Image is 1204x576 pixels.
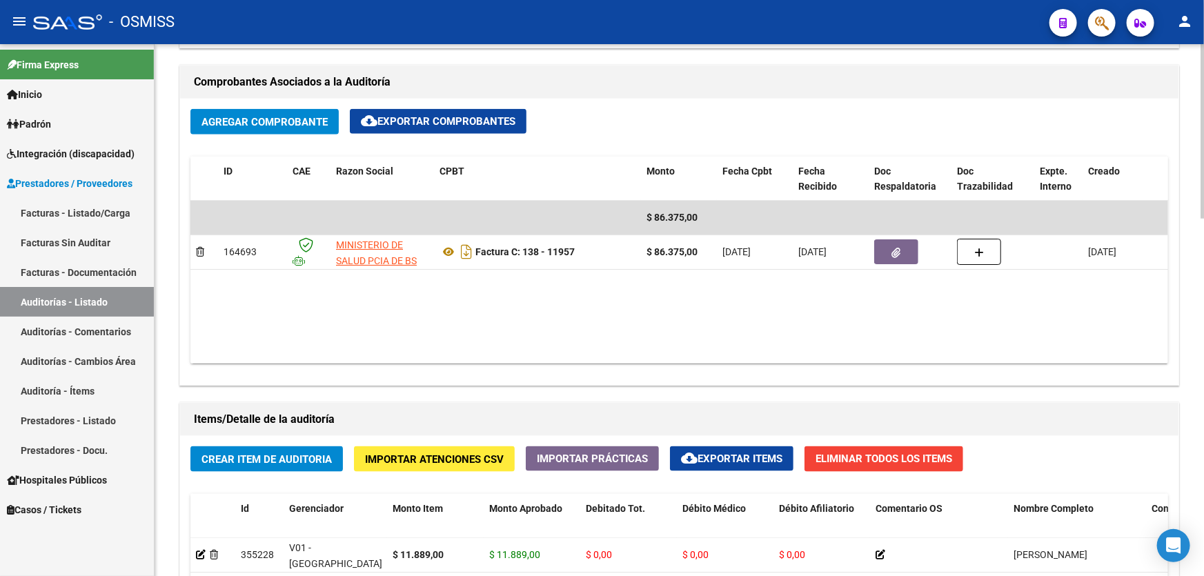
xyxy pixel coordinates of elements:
span: Débito Médico [682,503,746,514]
span: Eliminar Todos los Items [816,453,952,465]
span: Importar Atenciones CSV [365,453,504,466]
mat-icon: person [1176,13,1193,30]
datatable-header-cell: Comentario OS [870,494,1008,555]
datatable-header-cell: Débito Afiliatorio [773,494,870,555]
datatable-header-cell: ID [218,157,287,202]
span: 164693 [224,246,257,257]
datatable-header-cell: CAE [287,157,330,202]
span: Exportar Items [681,453,782,465]
span: ID [224,166,233,177]
datatable-header-cell: CPBT [434,157,641,202]
h1: Items/Detalle de la auditoría [194,408,1165,430]
strong: $ 11.889,00 [393,549,444,560]
span: Nombre Completo [1014,503,1094,514]
span: Integración (discapacidad) [7,146,135,161]
span: 355228 [241,549,274,560]
span: Monto [647,166,675,177]
span: CAE [293,166,310,177]
datatable-header-cell: Id [235,494,284,555]
span: V01 - [GEOGRAPHIC_DATA] [289,542,382,569]
span: Doc Trazabilidad [957,166,1013,192]
strong: Factura C: 138 - 11957 [475,246,575,257]
strong: $ 86.375,00 [647,246,698,257]
button: Exportar Items [670,446,793,471]
datatable-header-cell: Fecha Cpbt [717,157,793,202]
span: Débito Afiliatorio [779,503,854,514]
datatable-header-cell: Monto [641,157,717,202]
span: Fecha Cpbt [722,166,772,177]
div: Open Intercom Messenger [1157,529,1190,562]
span: Comentario OS [876,503,943,514]
datatable-header-cell: Expte. Interno [1034,157,1083,202]
span: Monto Aprobado [489,503,562,514]
span: Inicio [7,87,42,102]
span: Casos / Tickets [7,502,81,517]
span: [DATE] [1088,246,1116,257]
span: Hospitales Públicos [7,473,107,488]
span: Firma Express [7,57,79,72]
button: Crear Item de Auditoria [190,446,343,472]
span: Importar Prácticas [537,453,648,465]
button: Exportar Comprobantes [350,109,526,134]
span: Monto Item [393,503,443,514]
span: Prestadores / Proveedores [7,176,132,191]
span: [PERSON_NAME] [1014,549,1087,560]
button: Importar Prácticas [526,446,659,471]
datatable-header-cell: Doc Trazabilidad [951,157,1034,202]
i: Descargar documento [457,241,475,263]
datatable-header-cell: Creado [1083,157,1179,202]
button: Importar Atenciones CSV [354,446,515,472]
mat-icon: cloud_download [361,112,377,129]
datatable-header-cell: Monto Aprobado [484,494,580,555]
datatable-header-cell: Débito Médico [677,494,773,555]
span: Razon Social [336,166,393,177]
span: [DATE] [798,246,827,257]
h1: Comprobantes Asociados a la Auditoría [194,71,1165,93]
span: - OSMISS [109,7,175,37]
span: $ 0,00 [682,549,709,560]
span: Crear Item de Auditoria [201,453,332,466]
span: Debitado Tot. [586,503,645,514]
span: Doc Respaldatoria [874,166,936,192]
datatable-header-cell: Doc Respaldatoria [869,157,951,202]
span: Exportar Comprobantes [361,115,515,128]
mat-icon: menu [11,13,28,30]
datatable-header-cell: Fecha Recibido [793,157,869,202]
span: Id [241,503,249,514]
span: $ 0,00 [779,549,805,560]
datatable-header-cell: Monto Item [387,494,484,555]
datatable-header-cell: Gerenciador [284,494,387,555]
datatable-header-cell: Razon Social [330,157,434,202]
span: Creado [1088,166,1120,177]
span: [DATE] [722,246,751,257]
span: Expte. Interno [1040,166,1072,192]
span: Padrón [7,117,51,132]
span: $ 11.889,00 [489,549,540,560]
span: $ 86.375,00 [647,212,698,223]
span: $ 0,00 [586,549,612,560]
datatable-header-cell: Debitado Tot. [580,494,677,555]
datatable-header-cell: Nombre Completo [1008,494,1146,555]
span: Fecha Recibido [798,166,837,192]
button: Agregar Comprobante [190,109,339,135]
span: CPBT [440,166,464,177]
span: MINISTERIO DE SALUD PCIA DE BS AS [336,239,417,282]
span: Gerenciador [289,503,344,514]
mat-icon: cloud_download [681,450,698,466]
button: Eliminar Todos los Items [805,446,963,472]
span: Agregar Comprobante [201,116,328,128]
